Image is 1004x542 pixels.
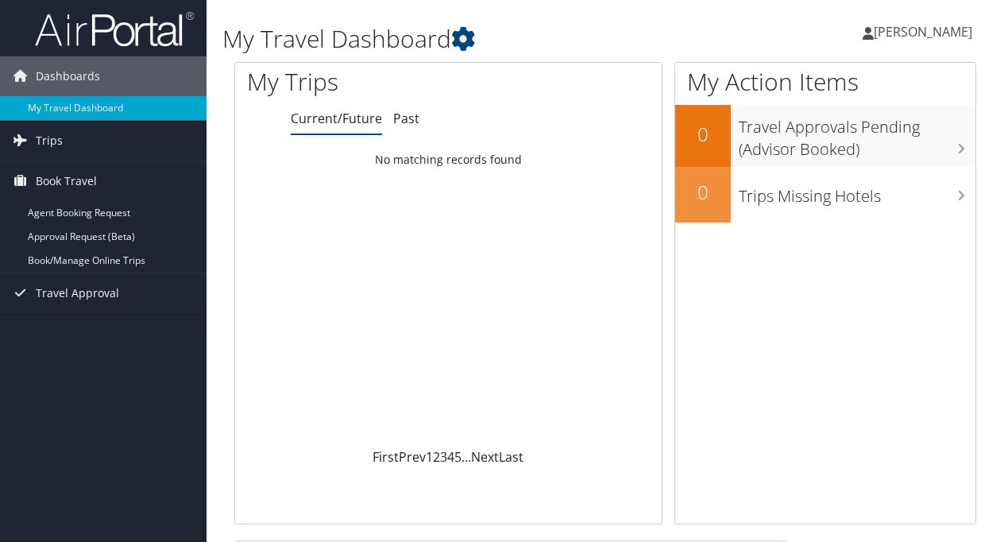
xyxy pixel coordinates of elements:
[433,448,440,466] a: 2
[454,448,461,466] a: 5
[675,121,731,148] h2: 0
[399,448,426,466] a: Prev
[373,448,399,466] a: First
[247,65,472,99] h1: My Trips
[739,177,975,207] h3: Trips Missing Hotels
[36,161,97,201] span: Book Travel
[36,121,63,161] span: Trips
[461,448,471,466] span: …
[675,167,975,223] a: 0Trips Missing Hotels
[675,179,731,206] h2: 0
[471,448,499,466] a: Next
[440,448,447,466] a: 3
[426,448,433,466] a: 1
[222,22,733,56] h1: My Travel Dashboard
[393,110,419,127] a: Past
[447,448,454,466] a: 4
[874,23,972,41] span: [PERSON_NAME]
[675,105,975,166] a: 0Travel Approvals Pending (Advisor Booked)
[739,108,975,161] h3: Travel Approvals Pending (Advisor Booked)
[291,110,382,127] a: Current/Future
[863,8,988,56] a: [PERSON_NAME]
[675,65,975,99] h1: My Action Items
[36,56,100,96] span: Dashboards
[35,10,194,48] img: airportal-logo.png
[36,273,119,313] span: Travel Approval
[235,145,662,174] td: No matching records found
[499,448,523,466] a: Last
